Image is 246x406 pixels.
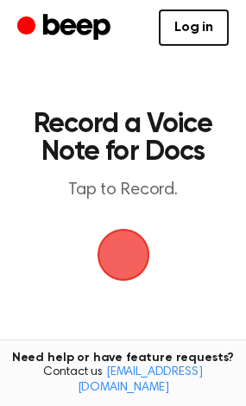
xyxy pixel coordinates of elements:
img: Beep Logo [98,229,149,281]
span: Contact us [10,365,236,396]
p: Tap to Record. [31,180,215,201]
a: Log in [159,10,229,46]
a: Beep [17,11,115,45]
a: [EMAIL_ADDRESS][DOMAIN_NAME] [78,366,203,394]
h1: Record a Voice Note for Docs [31,111,215,166]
